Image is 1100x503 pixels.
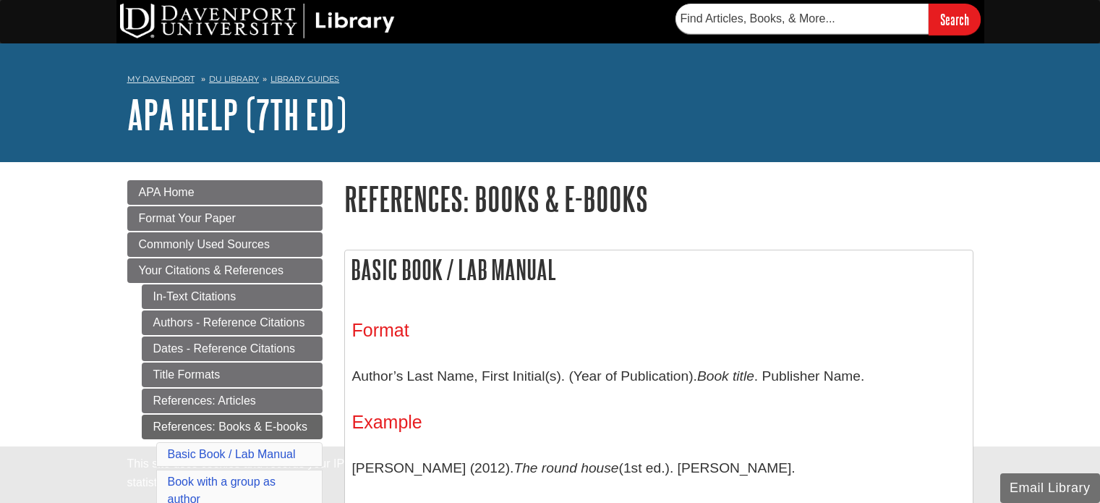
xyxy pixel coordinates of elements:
[675,4,929,34] input: Find Articles, Books, & More...
[139,264,283,276] span: Your Citations & References
[127,258,323,283] a: Your Citations & References
[127,92,346,137] a: APA Help (7th Ed)
[168,448,296,460] a: Basic Book / Lab Manual
[344,180,973,217] h1: References: Books & E-books
[120,4,395,38] img: DU Library
[127,180,323,205] a: APA Home
[127,69,973,93] nav: breadcrumb
[139,186,195,198] span: APA Home
[1000,473,1100,503] button: Email Library
[675,4,981,35] form: Searches DU Library's articles, books, and more
[352,412,965,433] h3: Example
[270,74,339,84] a: Library Guides
[345,250,973,289] h2: Basic Book / Lab Manual
[697,368,754,384] i: Book title
[139,238,270,250] span: Commonly Used Sources
[142,284,323,309] a: In-Text Citations
[142,310,323,335] a: Authors - Reference Citations
[209,74,259,84] a: DU Library
[352,447,965,489] p: [PERSON_NAME] (2012). (1st ed.). [PERSON_NAME].
[127,206,323,231] a: Format Your Paper
[142,337,323,361] a: Dates - Reference Citations
[127,73,195,85] a: My Davenport
[139,212,236,224] span: Format Your Paper
[142,363,323,387] a: Title Formats
[352,355,965,397] p: Author’s Last Name, First Initial(s). (Year of Publication). . Publisher Name.
[142,415,323,439] a: References: Books & E-books
[513,460,618,475] i: The round house
[929,4,981,35] input: Search
[127,232,323,257] a: Commonly Used Sources
[352,320,965,341] h3: Format
[142,389,323,413] a: References: Articles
